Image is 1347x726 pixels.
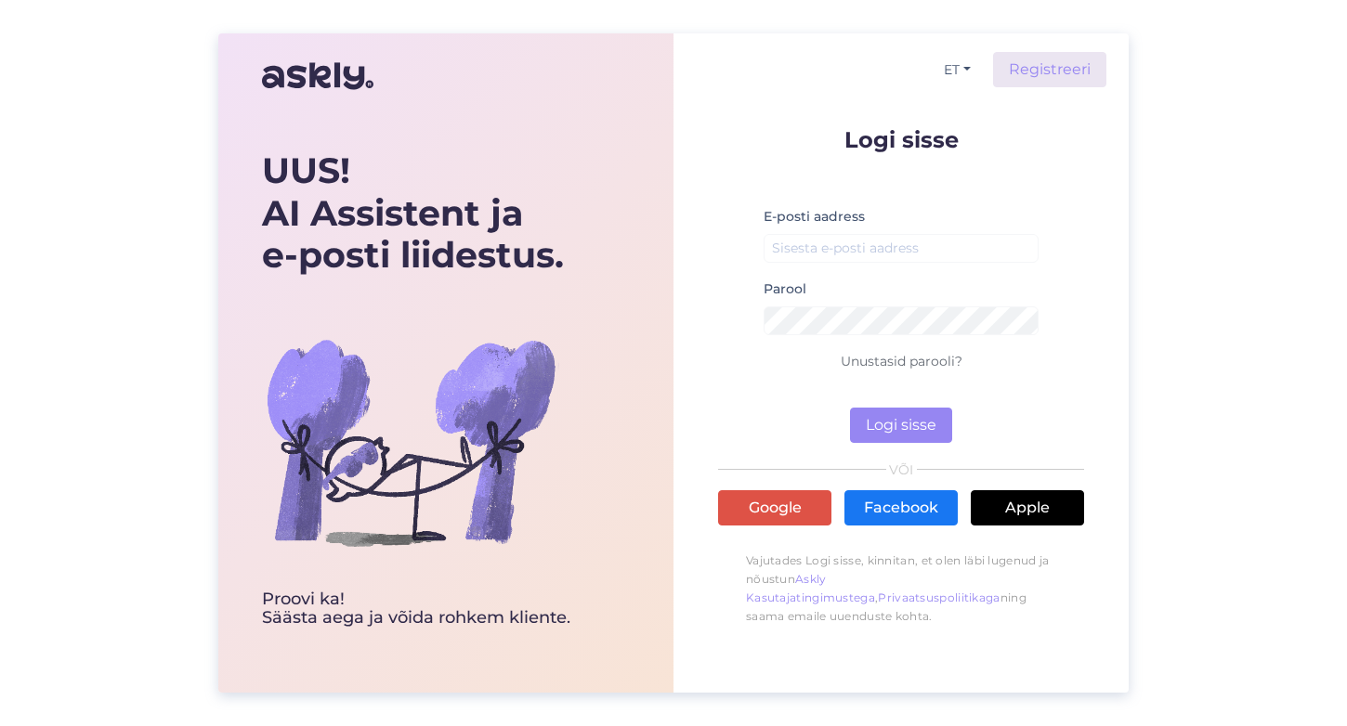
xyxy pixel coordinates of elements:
[764,234,1039,263] input: Sisesta e-posti aadress
[993,52,1106,87] a: Registreeri
[262,293,559,590] img: bg-askly
[262,149,570,277] div: UUS! AI Assistent ja e-posti liidestus.
[850,408,952,443] button: Logi sisse
[764,207,865,227] label: E-posti aadress
[262,590,570,628] div: Proovi ka! Säästa aega ja võida rohkem kliente.
[936,57,978,84] button: ET
[844,490,958,525] a: Facebook
[718,128,1084,151] p: Logi sisse
[886,463,917,476] span: VÕI
[764,279,806,299] label: Parool
[718,542,1084,635] p: Vajutades Logi sisse, kinnitan, et olen läbi lugenud ja nõustun , ning saama emaile uuenduste kohta.
[746,572,875,604] a: Askly Kasutajatingimustega
[878,590,1000,604] a: Privaatsuspoliitikaga
[841,353,962,369] a: Unustasid parooli?
[718,490,831,525] a: Google
[262,54,373,98] img: Askly
[971,490,1084,525] a: Apple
